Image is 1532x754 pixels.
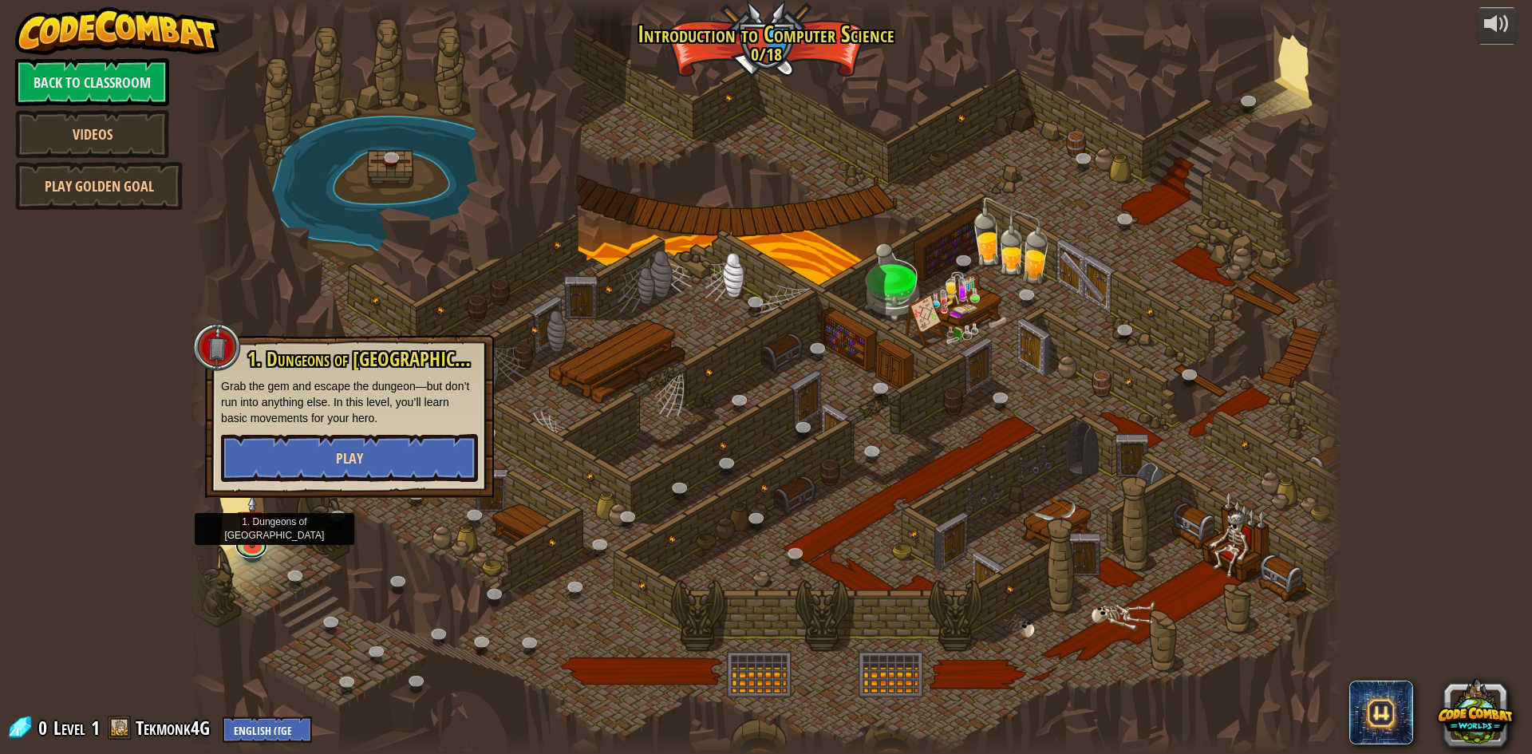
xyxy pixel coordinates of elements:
img: level-banner-unstarted.png [237,495,268,548]
img: CodeCombat - Learn how to code by playing a game [15,7,219,55]
a: Back to Classroom [15,58,169,106]
p: Grab the gem and escape the dungeon—but don’t run into anything else. In this level, you’ll learn... [221,378,478,426]
span: Level [53,715,85,741]
span: Play [336,448,363,468]
span: 1. Dungeons of [GEOGRAPHIC_DATA] [247,345,507,373]
a: Videos [15,110,169,158]
button: Play [221,434,478,482]
span: 1 [91,715,100,740]
button: Adjust volume [1477,7,1517,45]
a: Play Golden Goal [15,162,183,210]
span: 0 [38,715,52,740]
a: Tekmonk4G [136,715,215,740]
